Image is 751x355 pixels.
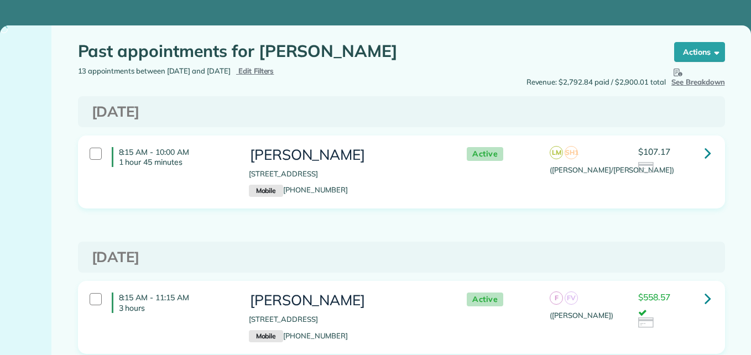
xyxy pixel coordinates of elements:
a: Mobile[PHONE_NUMBER] [249,331,348,340]
span: FV [565,291,578,305]
span: F [550,291,563,305]
h1: Past appointments for [PERSON_NAME] [78,42,653,60]
p: [STREET_ADDRESS] [249,314,445,325]
span: Revenue: $2,792.84 paid / $2,900.01 total [526,77,666,88]
img: icon_credit_card_neutral-3d9a980bd25ce6dbb0f2033d7200983694762465c175678fcbc2d8f4bc43548e.png [638,162,655,174]
button: Actions [674,42,725,62]
h4: 8:15 AM - 10:00 AM [112,147,232,167]
span: $107.17 [638,146,670,157]
a: Mobile[PHONE_NUMBER] [249,185,348,194]
a: Edit Filters [236,66,274,75]
p: 3 hours [119,303,232,313]
span: ([PERSON_NAME]) [550,311,613,320]
span: Active [467,147,503,161]
h4: 8:15 AM - 11:15 AM [112,293,232,312]
img: icon_credit_card_neutral-3d9a980bd25ce6dbb0f2033d7200983694762465c175678fcbc2d8f4bc43548e.png [638,317,655,330]
span: Active [467,293,503,306]
span: ([PERSON_NAME]/[PERSON_NAME]) [550,165,674,174]
h3: [DATE] [92,249,711,265]
h3: [PERSON_NAME] [249,147,445,163]
div: 13 appointments between [DATE] and [DATE] [70,66,401,77]
h3: [DATE] [92,104,711,120]
span: SH1 [565,146,578,159]
p: 1 hour 45 minutes [119,157,232,167]
p: [STREET_ADDRESS] [249,169,445,180]
h3: [PERSON_NAME] [249,293,445,309]
small: Mobile [249,185,283,197]
small: Mobile [249,330,283,342]
span: LM [550,146,563,159]
button: See Breakdown [671,66,725,88]
span: See Breakdown [671,66,725,86]
span: Edit Filters [238,66,274,75]
span: $558.57 [638,291,670,302]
